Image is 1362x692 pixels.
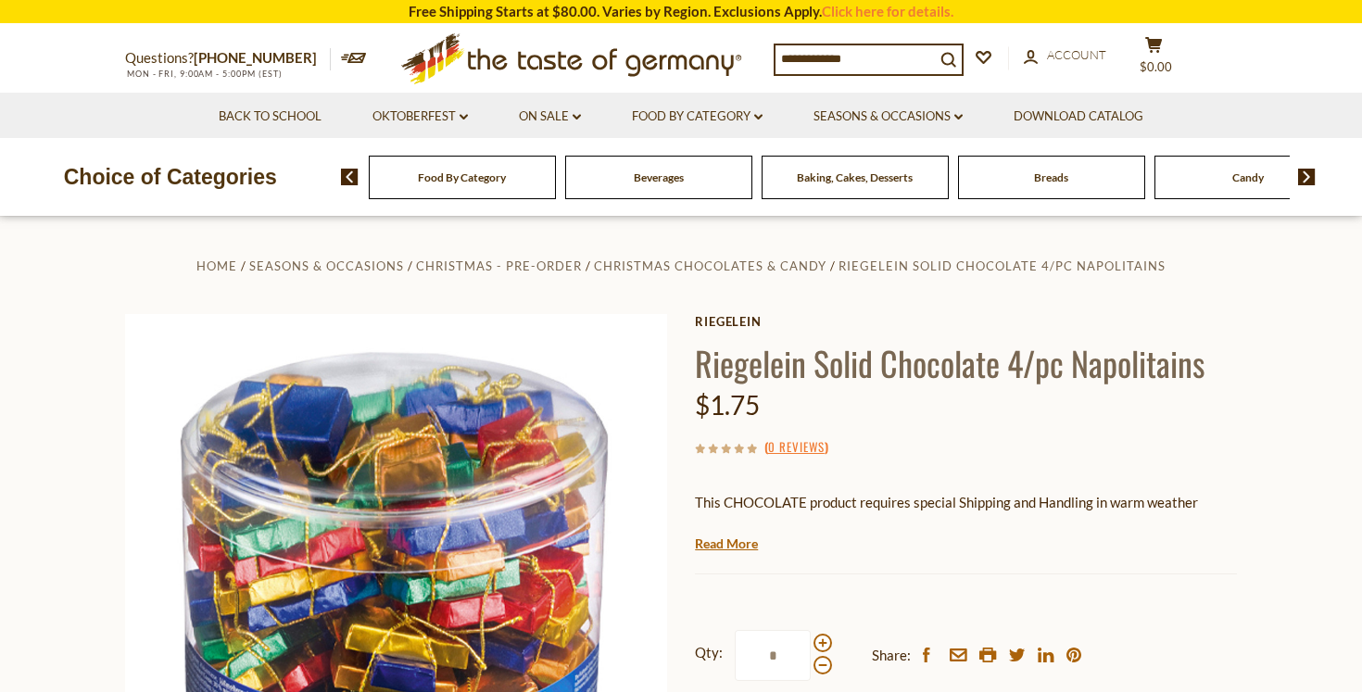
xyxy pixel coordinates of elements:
[695,491,1237,514] p: This CHOCOLATE product requires special Shipping and Handling in warm weather
[764,437,828,456] span: ( )
[768,437,825,458] a: 0 Reviews
[735,630,811,681] input: Qty:
[797,170,913,184] a: Baking, Cakes, Desserts
[839,258,1166,273] a: Riegelein Solid Chocolate 4/pc Napolitains
[196,258,237,273] a: Home
[372,107,468,127] a: Oktoberfest
[813,107,963,127] a: Seasons & Occasions
[418,170,506,184] a: Food By Category
[1298,169,1316,185] img: next arrow
[1024,45,1106,66] a: Account
[713,528,1237,551] li: We will ship this product in heat-protective packaging and ice during warm weather months or to w...
[249,258,404,273] a: Seasons & Occasions
[125,46,331,70] p: Questions?
[1140,59,1172,74] span: $0.00
[822,3,953,19] a: Click here for details.
[695,641,723,664] strong: Qty:
[1014,107,1143,127] a: Download Catalog
[1126,36,1181,82] button: $0.00
[1047,47,1106,62] span: Account
[519,107,581,127] a: On Sale
[695,535,758,553] a: Read More
[634,170,684,184] a: Beverages
[594,258,826,273] a: Christmas Chocolates & Candy
[632,107,763,127] a: Food By Category
[695,342,1237,384] h1: Riegelein Solid Chocolate 4/pc Napolitains
[416,258,582,273] a: Christmas - PRE-ORDER
[695,389,760,421] span: $1.75
[219,107,322,127] a: Back to School
[341,169,359,185] img: previous arrow
[125,69,283,79] span: MON - FRI, 9:00AM - 5:00PM (EST)
[1034,170,1068,184] a: Breads
[872,644,911,667] span: Share:
[194,49,317,66] a: [PHONE_NUMBER]
[695,314,1237,329] a: Riegelein
[1232,170,1264,184] a: Candy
